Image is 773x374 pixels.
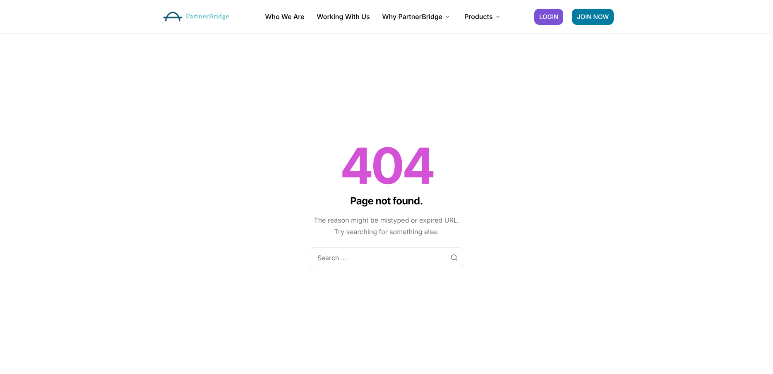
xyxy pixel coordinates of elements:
[317,13,370,20] a: Working With Us
[309,144,464,187] h1: 404
[309,195,464,207] h3: Page not found.
[539,14,558,20] span: LOGIN
[444,247,464,268] input: Search
[309,214,464,237] p: The reason might be mistyped or expired URL. Try searching for something else.
[534,9,563,25] a: LOGIN
[572,9,614,25] a: JOIN NOW
[577,14,609,20] span: JOIN NOW
[382,13,452,20] a: Why PartnerBridge
[464,13,502,20] a: Products
[265,13,304,20] a: Who We Are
